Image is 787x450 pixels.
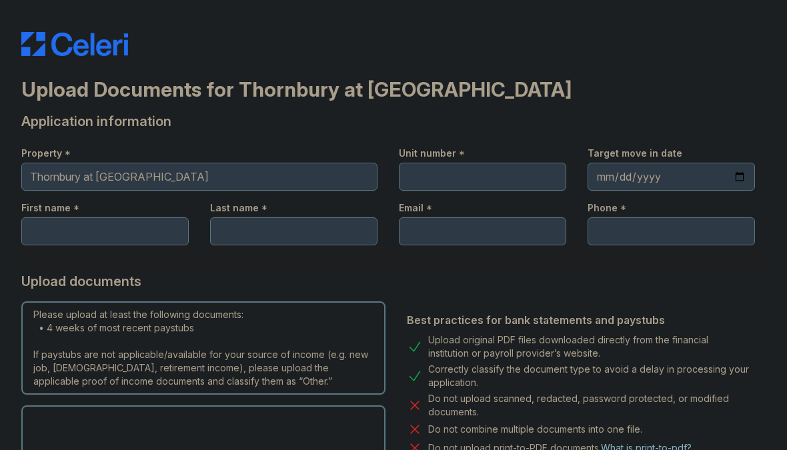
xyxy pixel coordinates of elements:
label: Unit number [399,147,456,160]
div: Upload original PDF files downloaded directly from the financial institution or payroll provider’... [428,333,750,360]
div: Application information [21,112,766,131]
label: Email [399,201,424,215]
div: Do not combine multiple documents into one file. [428,421,642,437]
div: Correctly classify the document type to avoid a delay in processing your application. [428,363,750,389]
label: First name [21,201,71,215]
img: CE_Logo_Blue-a8612792a0a2168367f1c8372b55b34899dd931a85d93a1a3d3e32e68fde9ad4.png [21,32,128,56]
div: Do not upload scanned, redacted, password protected, or modified documents. [428,392,750,419]
label: Target move in date [588,147,682,160]
div: Upload Documents for Thornbury at [GEOGRAPHIC_DATA] [21,77,572,101]
div: Upload documents [21,272,766,291]
label: Last name [210,201,259,215]
div: Please upload at least the following documents: • 4 weeks of most recent paystubs If paystubs are... [21,301,385,395]
label: Property [21,147,62,160]
div: Best practices for bank statements and paystubs [407,312,750,328]
label: Phone [588,201,618,215]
